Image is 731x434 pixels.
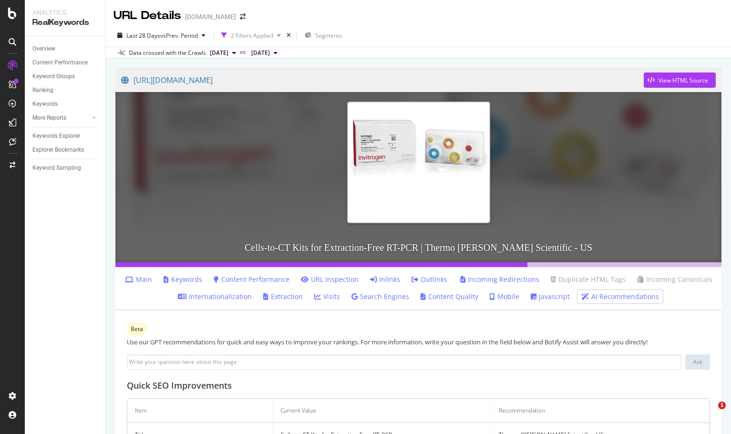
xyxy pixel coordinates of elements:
[32,44,99,54] a: Overview
[127,354,681,370] input: Write your question here about this page
[113,8,181,24] div: URL Details
[32,145,84,155] div: Explorer Bookmarks
[490,292,519,301] a: Mobile
[178,292,252,301] a: Internationalization
[421,292,478,301] a: Content Quality
[121,68,644,92] a: [URL][DOMAIN_NAME]
[129,49,206,57] div: Data crossed with the Crawls
[127,322,147,336] div: warning label
[127,381,710,391] h2: Quick SEO Improvements
[314,292,340,301] a: Visits
[210,49,228,57] span: 2025 Oct. 1st
[32,145,99,155] a: Explorer Bookmarks
[699,402,721,424] iframe: Intercom live chat
[32,8,98,17] div: Analytics
[491,399,710,423] th: Recommendation
[551,275,626,284] a: Duplicate HTML Tags
[32,99,99,109] a: Keywords
[32,44,55,54] div: Overview
[231,31,273,40] div: 2 Filters Applied
[32,163,99,173] a: Keyword Sampling
[127,399,273,423] th: Item
[637,275,712,284] a: Incoming Canonicals
[131,326,143,332] span: Beta
[693,358,702,366] div: Ask
[32,85,53,95] div: Ranking
[113,28,209,43] button: Last 28 DaysvsPrev. Period
[685,354,710,370] button: Ask
[659,76,708,84] div: View HTML Source
[32,163,81,173] div: Keyword Sampling
[32,99,58,109] div: Keywords
[32,72,99,82] a: Keyword Groups
[32,58,99,68] a: Content Performance
[273,399,491,423] th: Current Value
[459,275,539,284] a: Incoming Redirections
[412,275,447,284] a: Outlinks
[263,292,303,301] a: Extraction
[126,31,160,40] span: Last 28 Days
[315,31,342,40] span: Segments
[32,113,66,123] div: More Reports
[240,13,246,20] div: arrow-right-arrow-left
[127,338,710,347] div: Use our GPT recommendations for quick and easy ways to improve your rankings. For more informatio...
[214,275,289,284] a: Content Performance
[301,275,359,284] a: URL Inspection
[718,402,726,409] span: 1
[32,72,75,82] div: Keyword Groups
[32,58,88,68] div: Content Performance
[115,233,721,262] h3: Cells-to-CT Kits for Extraction-Free RT-PCR | Thermo [PERSON_NAME] Scientific - US
[370,275,400,284] a: Inlinks
[644,72,716,88] button: View HTML Source
[32,17,98,28] div: RealKeywords
[531,292,570,301] a: Javascript
[351,292,409,301] a: Search Engines
[32,85,99,95] a: Ranking
[160,31,198,40] span: vs Prev. Period
[251,49,270,57] span: 2025 Sep. 9th
[185,12,236,21] div: [DOMAIN_NAME]
[32,131,80,141] div: Keywords Explorer
[217,28,285,43] button: 2 Filters Applied
[125,275,152,284] a: Main
[164,275,202,284] a: Keywords
[285,31,293,40] div: times
[32,113,89,123] a: More Reports
[240,48,247,56] span: vs
[247,47,281,59] button: [DATE]
[581,292,659,301] a: AI Recommendations
[301,28,346,43] button: Segments
[347,102,490,223] img: Cells-to-CT Kits for Extraction-Free RT-PCR | Thermo Fisher Scientific - US
[206,47,240,59] button: [DATE]
[32,131,99,141] a: Keywords Explorer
